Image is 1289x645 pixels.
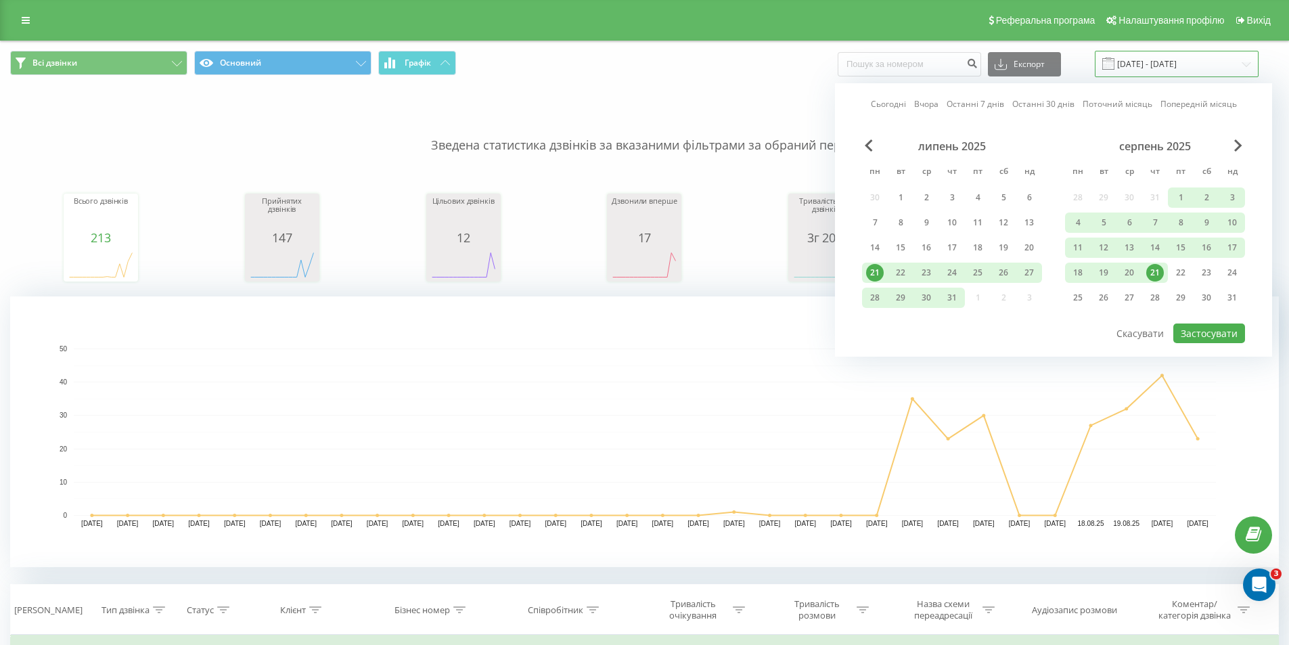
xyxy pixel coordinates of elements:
div: вт 22 лип 2025 р. [888,263,913,283]
span: Всі дзвінки [32,58,77,68]
text: [DATE] [224,520,246,527]
text: 40 [60,378,68,386]
div: сб 12 лип 2025 р. [991,213,1016,233]
abbr: неділя [1222,162,1242,183]
div: 13 [1121,239,1138,257]
span: Previous Month [865,139,873,152]
div: 24 [1223,264,1241,282]
button: Графік [378,51,456,75]
div: пн 7 лип 2025 р. [862,213,888,233]
div: 14 [866,239,884,257]
div: ср 27 серп 2025 р. [1116,288,1142,308]
div: 10 [943,214,961,231]
div: [PERSON_NAME] [14,604,83,616]
svg: A chart. [610,244,678,285]
div: чт 17 лип 2025 р. [939,238,965,258]
div: A chart. [792,244,859,285]
div: 12 [995,214,1012,231]
div: Всього дзвінків [67,197,135,231]
abbr: середа [1119,162,1139,183]
span: Реферальна програма [996,15,1095,26]
div: пт 25 лип 2025 р. [965,263,991,283]
button: Експорт [988,52,1061,76]
div: 3 [1223,189,1241,206]
abbr: субота [993,162,1014,183]
div: пт 15 серп 2025 р. [1168,238,1194,258]
div: 17 [943,239,961,257]
text: [DATE] [866,520,888,527]
div: нд 6 лип 2025 р. [1016,187,1042,208]
text: [DATE] [510,520,531,527]
div: нд 10 серп 2025 р. [1219,213,1245,233]
div: Бізнес номер [394,604,450,616]
text: [DATE] [474,520,495,527]
div: чт 24 лип 2025 р. [939,263,965,283]
div: сб 2 серп 2025 р. [1194,187,1219,208]
text: 19.08.25 [1113,520,1139,527]
button: Застосувати [1173,324,1245,343]
div: пн 28 лип 2025 р. [862,288,888,308]
div: вт 29 лип 2025 р. [888,288,913,308]
div: липень 2025 [862,139,1042,153]
div: 3 [943,189,961,206]
span: Next Month [1234,139,1242,152]
text: [DATE] [295,520,317,527]
div: чт 14 серп 2025 р. [1142,238,1168,258]
div: 7 [866,214,884,231]
text: [DATE] [830,520,852,527]
div: сб 16 серп 2025 р. [1194,238,1219,258]
div: 6 [1121,214,1138,231]
div: 16 [1198,239,1215,257]
a: Попередній місяць [1160,97,1237,110]
div: 9 [1198,214,1215,231]
div: 1 [892,189,909,206]
div: Статус [187,604,214,616]
div: пт 22 серп 2025 р. [1168,263,1194,283]
span: Графік [405,58,431,68]
div: 5 [995,189,1012,206]
div: пт 18 лип 2025 р. [965,238,991,258]
div: Тривалість очікування [657,598,729,621]
div: 22 [892,264,909,282]
text: 0 [63,512,67,519]
div: 23 [918,264,935,282]
div: Цільових дзвінків [430,197,497,231]
text: [DATE] [652,520,674,527]
div: 1 [1172,189,1190,206]
div: 24 [943,264,961,282]
div: 15 [892,239,909,257]
div: сб 23 серп 2025 р. [1194,263,1219,283]
text: [DATE] [581,520,602,527]
div: ср 2 лип 2025 р. [913,187,939,208]
text: [DATE] [687,520,709,527]
div: 6 [1020,189,1038,206]
div: чт 3 лип 2025 р. [939,187,965,208]
text: [DATE] [759,520,781,527]
div: 14 [1146,239,1164,257]
div: 27 [1121,289,1138,307]
div: нд 13 лип 2025 р. [1016,213,1042,233]
div: 7 [1146,214,1164,231]
div: Прийнятих дзвінків [248,197,316,231]
div: 8 [892,214,909,231]
div: 19 [995,239,1012,257]
div: вт 8 лип 2025 р. [888,213,913,233]
a: Вчора [914,97,939,110]
a: Поточний місяць [1083,97,1152,110]
a: Останні 30 днів [1012,97,1075,110]
div: пт 11 лип 2025 р. [965,213,991,233]
div: вт 12 серп 2025 р. [1091,238,1116,258]
div: 16 [918,239,935,257]
svg: A chart. [430,244,497,285]
div: вт 19 серп 2025 р. [1091,263,1116,283]
text: [DATE] [188,520,210,527]
div: нд 17 серп 2025 р. [1219,238,1245,258]
div: 30 [1198,289,1215,307]
abbr: п’ятниця [968,162,988,183]
abbr: четвер [942,162,962,183]
div: A chart. [10,296,1279,567]
abbr: вівторок [1093,162,1114,183]
div: нд 31 серп 2025 р. [1219,288,1245,308]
